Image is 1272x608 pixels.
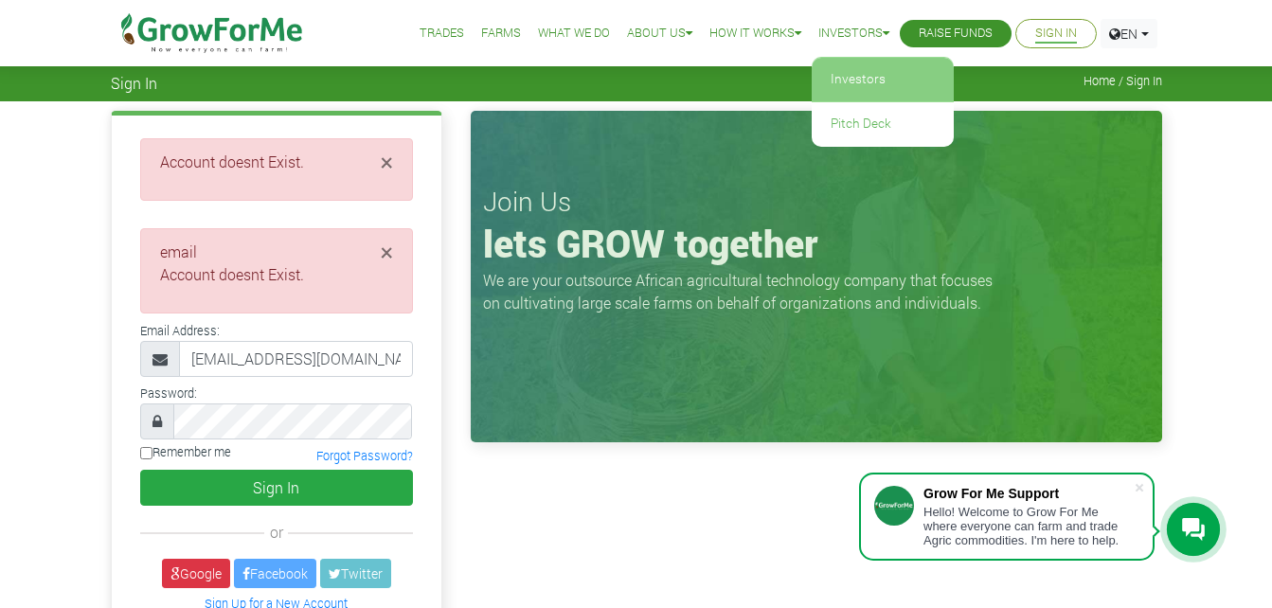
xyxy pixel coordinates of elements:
li: Account doesnt Exist. [160,151,393,173]
a: Trades [420,24,464,44]
a: What We Do [538,24,610,44]
a: Farms [481,24,521,44]
a: Forgot Password? [316,448,413,463]
div: Grow For Me Support [923,486,1134,501]
a: Raise Funds [919,24,993,44]
span: Home / Sign In [1084,74,1162,88]
h3: Join Us [483,186,1150,218]
li: Account doesnt Exist. [160,263,393,286]
span: × [381,237,393,267]
span: × [381,147,393,177]
span: Sign In [111,74,157,92]
div: or [140,521,413,544]
button: Close [381,151,393,173]
a: Investors [812,58,954,101]
a: Google [162,559,230,588]
div: Hello! Welcome to Grow For Me where everyone can farm and trade Agric commodities. I'm here to help. [923,505,1134,547]
p: We are your outsource African agricultural technology company that focuses on cultivating large s... [483,269,1004,314]
a: How it Works [709,24,801,44]
a: About Us [627,24,692,44]
h1: lets GROW together [483,221,1150,266]
a: Pitch Deck [812,102,954,146]
label: Password: [140,384,197,402]
a: EN [1101,19,1157,48]
button: Close [381,241,393,263]
input: Email Address [179,341,413,377]
label: Remember me [140,443,231,461]
label: Email Address: [140,322,220,340]
button: Sign In [140,470,413,506]
a: Sign In [1035,24,1077,44]
input: Remember me [140,447,152,459]
li: email [160,241,393,286]
a: Investors [818,24,889,44]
